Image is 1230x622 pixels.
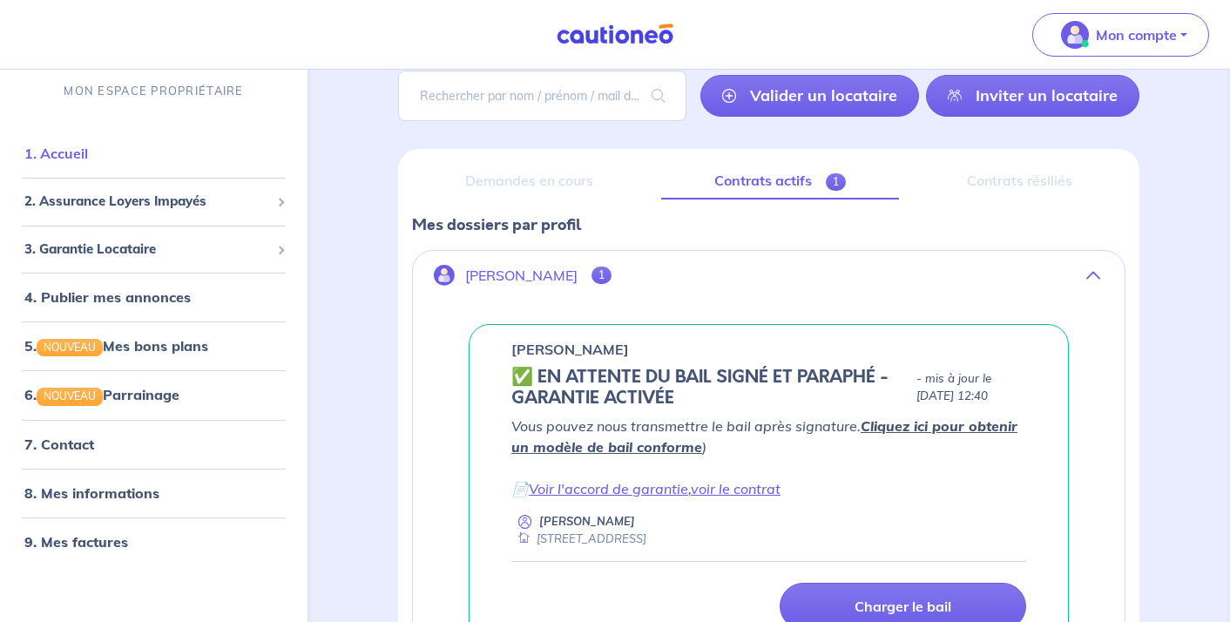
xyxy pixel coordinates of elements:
[24,145,88,163] a: 1. Accueil
[661,163,899,199] a: Contrats actifs1
[24,289,191,307] a: 4. Publier mes annonces
[631,71,686,120] span: search
[7,186,301,220] div: 2. Assurance Loyers Impayés
[24,436,94,453] a: 7. Contact
[511,367,1026,409] div: state: CONTRACT-SIGNED, Context: IN-LANDLORD,IS-GL-CAUTION-IN-LANDLORD
[529,480,688,497] a: Voir l'accord de garantie
[511,480,781,497] em: 📄 ,
[700,75,919,117] a: Valider un locataire
[24,533,128,551] a: 9. Mes factures
[7,427,301,462] div: 7. Contact
[511,367,909,409] h5: ✅️️️ EN ATTENTE DU BAIL SIGNÉ ET PARAPHÉ - GARANTIE ACTIVÉE
[591,267,612,284] span: 1
[539,513,635,530] p: [PERSON_NAME]
[7,233,301,267] div: 3. Garantie Locataire
[7,524,301,559] div: 9. Mes factures
[511,417,1017,456] em: Vous pouvez nous transmettre le bail après signature. )
[434,265,455,286] img: illu_account.svg
[511,339,629,360] p: [PERSON_NAME]
[926,75,1139,117] a: Inviter un locataire
[7,281,301,315] div: 4. Publier mes annonces
[691,480,781,497] a: voir le contrat
[7,476,301,510] div: 8. Mes informations
[1032,13,1209,57] button: illu_account_valid_menu.svgMon compte
[1096,24,1177,45] p: Mon compte
[465,267,578,284] p: [PERSON_NAME]
[7,329,301,364] div: 5.NOUVEAUMes bons plans
[64,83,243,99] p: MON ESPACE PROPRIÉTAIRE
[24,338,208,355] a: 5.NOUVEAUMes bons plans
[855,598,951,615] p: Charger le bail
[1061,21,1089,49] img: illu_account_valid_menu.svg
[412,213,1125,236] p: Mes dossiers par profil
[413,254,1125,296] button: [PERSON_NAME]1
[550,24,680,45] img: Cautioneo
[398,71,686,121] input: Rechercher par nom / prénom / mail du locataire
[826,173,846,191] span: 1
[916,370,1026,405] p: - mis à jour le [DATE] 12:40
[7,378,301,413] div: 6.NOUVEAUParrainage
[24,484,159,502] a: 8. Mes informations
[7,137,301,172] div: 1. Accueil
[24,193,270,213] span: 2. Assurance Loyers Impayés
[511,531,646,547] div: [STREET_ADDRESS]
[24,240,270,260] span: 3. Garantie Locataire
[24,387,179,404] a: 6.NOUVEAUParrainage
